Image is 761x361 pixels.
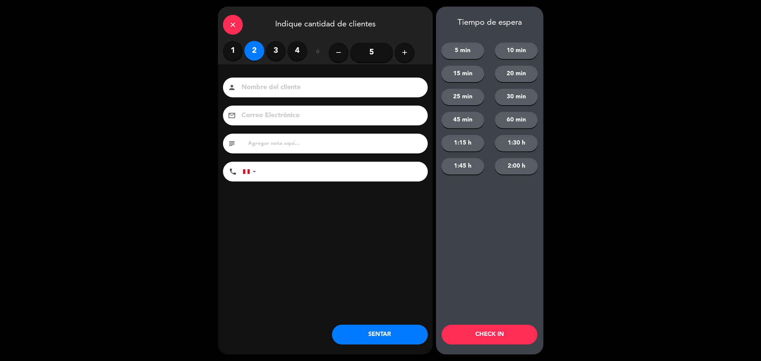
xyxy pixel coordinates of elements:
[229,168,237,176] i: phone
[287,41,307,61] label: 4
[441,43,484,59] button: 5 min
[243,162,258,181] div: Peru (Perú): +51
[247,139,423,148] input: Agregar nota aquí...
[401,49,409,56] i: add
[329,43,348,62] button: remove
[495,112,538,128] button: 60 min
[228,140,236,148] i: subject
[307,41,329,64] div: ó
[436,18,543,28] div: Tiempo de espera
[495,66,538,82] button: 20 min
[266,41,286,61] label: 3
[441,89,484,105] button: 25 min
[223,41,243,61] label: 1
[241,110,419,121] input: Correo Electrónico
[495,43,538,59] button: 10 min
[442,325,537,345] button: CHECK IN
[228,112,236,119] i: email
[395,43,415,62] button: add
[441,135,484,151] button: 1:15 h
[332,325,428,345] button: SENTAR
[441,158,484,175] button: 1:45 h
[441,112,484,128] button: 45 min
[218,7,433,41] div: Indique cantidad de clientes
[495,158,538,175] button: 2:00 h
[441,66,484,82] button: 15 min
[335,49,343,56] i: remove
[241,82,419,93] input: Nombre del cliente
[495,135,538,151] button: 1:30 h
[244,41,264,61] label: 2
[229,21,237,29] i: close
[495,89,538,105] button: 30 min
[228,83,236,91] i: person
